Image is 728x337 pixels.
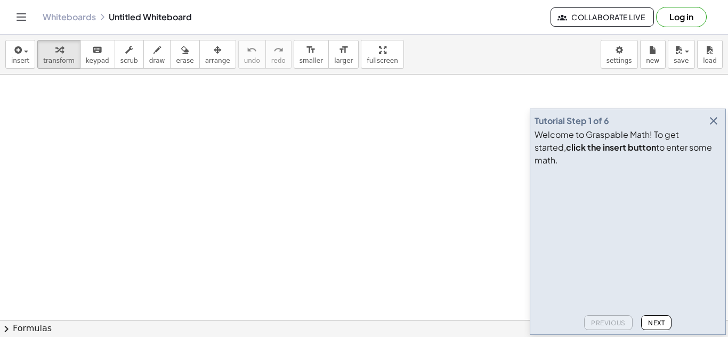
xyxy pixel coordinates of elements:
[5,40,35,69] button: insert
[43,12,96,22] a: Whiteboards
[37,40,80,69] button: transform
[238,40,266,69] button: undoundo
[601,40,638,69] button: settings
[668,40,695,69] button: save
[535,128,721,167] div: Welcome to Graspable Math! To get started, to enter some math.
[648,319,665,327] span: Next
[11,57,29,64] span: insert
[86,57,109,64] span: keypad
[656,7,707,27] button: Log in
[361,40,403,69] button: fullscreen
[120,57,138,64] span: scrub
[265,40,292,69] button: redoredo
[697,40,723,69] button: load
[551,7,654,27] button: Collaborate Live
[640,40,666,69] button: new
[176,57,193,64] span: erase
[149,57,165,64] span: draw
[92,44,102,56] i: keyboard
[300,57,323,64] span: smaller
[205,57,230,64] span: arrange
[367,57,398,64] span: fullscreen
[646,57,659,64] span: new
[338,44,349,56] i: format_size
[143,40,171,69] button: draw
[703,57,717,64] span: load
[674,57,689,64] span: save
[170,40,199,69] button: erase
[43,57,75,64] span: transform
[115,40,144,69] button: scrub
[606,57,632,64] span: settings
[560,12,645,22] span: Collaborate Live
[328,40,359,69] button: format_sizelarger
[294,40,329,69] button: format_sizesmaller
[641,315,672,330] button: Next
[271,57,286,64] span: redo
[80,40,115,69] button: keyboardkeypad
[306,44,316,56] i: format_size
[244,57,260,64] span: undo
[535,114,609,127] div: Tutorial Step 1 of 6
[334,57,353,64] span: larger
[273,44,284,56] i: redo
[13,9,30,26] button: Toggle navigation
[247,44,257,56] i: undo
[566,142,656,153] b: click the insert button
[199,40,236,69] button: arrange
